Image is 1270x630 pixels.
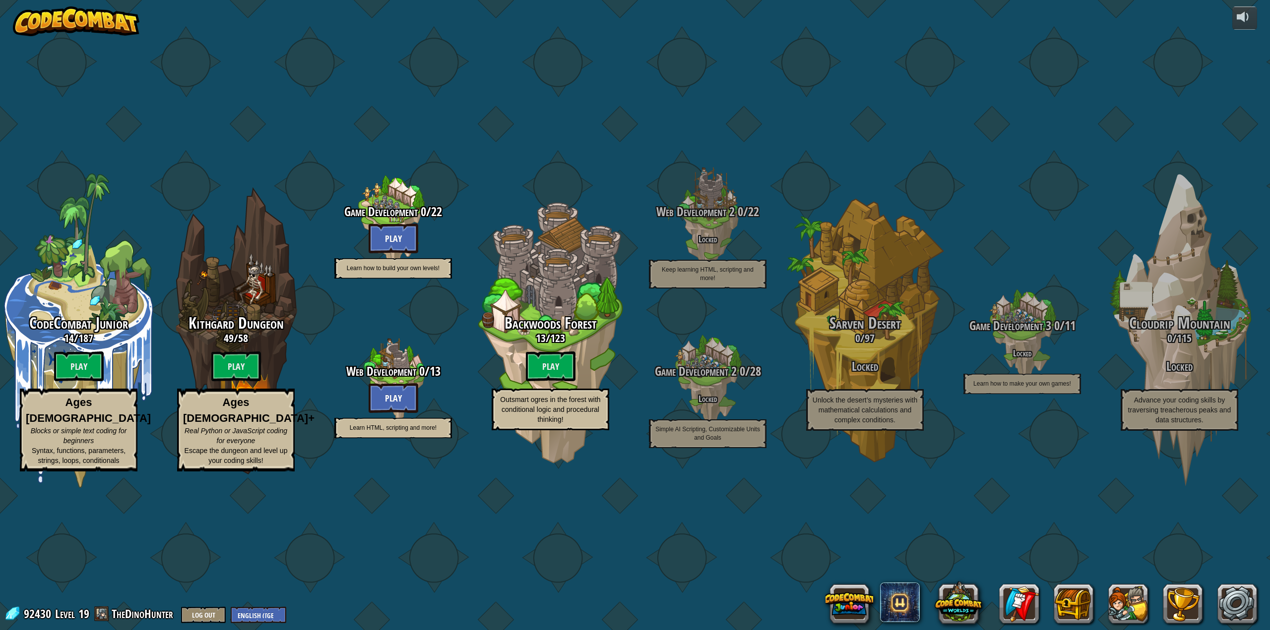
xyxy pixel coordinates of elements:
h4: Locked [629,394,786,403]
span: 115 [1177,331,1192,345]
button: Adjust volume [1232,6,1257,30]
span: 22 [431,203,442,220]
span: 0 [1167,331,1172,345]
span: Advance your coding skills by traversing treacherous peaks and data structures. [1128,396,1231,424]
btn: Play [369,383,418,413]
span: 0 [1051,317,1060,334]
span: Escape the dungeon and level up your coding skills! [185,447,288,464]
h3: / [629,205,786,219]
span: 58 [238,331,248,345]
button: Log Out [181,607,226,623]
span: Simple AI Scripting, Customizable Units and Goals [655,426,760,441]
h3: / [157,332,315,344]
span: Unlock the desert’s mysteries with mathematical calculations and complex conditions. [813,396,917,424]
h3: / [1101,332,1258,344]
span: Cloudrip Mountain [1129,312,1230,334]
div: Complete previous world to unlock [315,142,472,299]
h4: Locked [944,348,1101,358]
span: Backwoods Forest [505,312,597,334]
span: 49 [224,331,234,345]
h3: / [315,365,472,378]
span: 14 [64,331,74,345]
span: Sarven Desert [829,312,901,334]
span: Learn HTML, scripting and more! [350,424,437,431]
span: 0 [416,363,425,380]
span: 123 [550,331,565,345]
div: Complete previous world to unlock [472,173,629,488]
div: Complete previous world to unlock [315,302,472,459]
btn: Play [211,351,261,381]
span: Web Development 2 [656,203,735,220]
span: 28 [750,363,761,380]
span: Game Development 2 [655,363,737,380]
h3: / [315,205,472,219]
a: TheDinoHunter [112,606,176,622]
btn: Play [54,351,104,381]
span: 11 [1065,317,1076,334]
span: Outsmart ogres in the forest with conditional logic and procedural thinking! [500,396,600,423]
span: CodeCombat Junior [29,312,128,334]
span: 92430 [24,606,54,622]
span: Level [55,606,75,622]
h3: Locked [786,360,944,373]
strong: Ages [DEMOGRAPHIC_DATA] [26,396,151,424]
h4: Locked [629,234,786,244]
span: 13 [536,331,546,345]
span: 0 [735,203,743,220]
span: 97 [865,331,875,345]
span: 22 [748,203,759,220]
span: Learn how to make your own games! [973,380,1071,387]
span: Keep learning HTML, scripting and more! [662,266,754,282]
btn: Play [526,351,575,381]
strong: Ages [DEMOGRAPHIC_DATA]+ [183,396,315,424]
img: CodeCombat - Learn how to code by playing a game [13,6,140,36]
span: 19 [78,606,89,622]
span: Blocks or simple text coding for beginners [31,427,127,445]
span: 13 [430,363,441,380]
span: Web Development [346,363,416,380]
span: Game Development 3 [969,317,1051,334]
span: Learn how to build your own levels! [347,265,440,272]
span: Real Python or JavaScript coding for everyone [185,427,287,445]
div: Complete previous world to unlock [157,173,315,488]
h3: / [472,332,629,344]
span: Game Development [344,203,418,220]
span: Syntax, functions, parameters, strings, loops, conditionals [32,447,126,464]
h3: / [944,319,1101,333]
span: Kithgard Dungeon [189,312,284,334]
h3: / [629,365,786,378]
btn: Play [369,224,418,253]
span: 187 [78,331,93,345]
span: 0 [855,331,860,345]
h3: / [786,332,944,344]
span: 0 [737,363,745,380]
span: 0 [418,203,426,220]
h3: Locked [1101,360,1258,373]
